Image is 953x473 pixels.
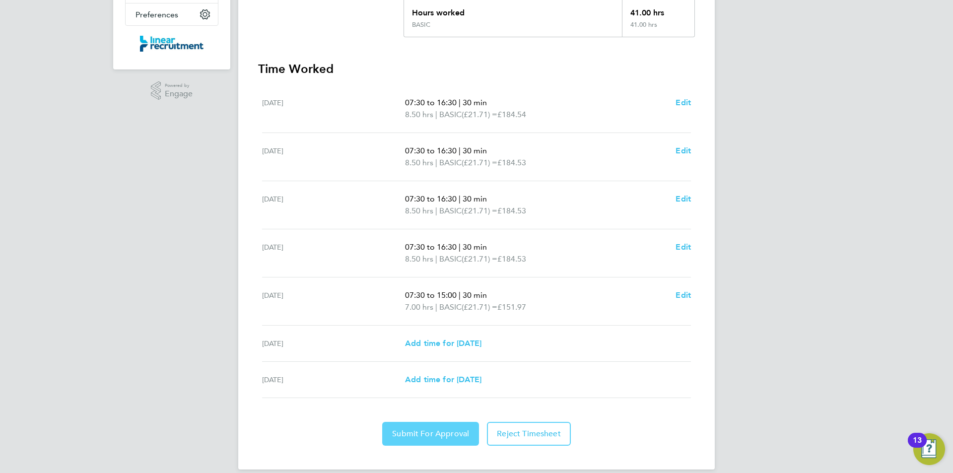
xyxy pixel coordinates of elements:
[913,433,945,465] button: Open Resource Center, 13 new notifications
[462,302,497,312] span: (£21.71) =
[405,110,433,119] span: 8.50 hrs
[676,289,691,301] a: Edit
[497,158,526,167] span: £184.53
[676,145,691,157] a: Edit
[676,146,691,155] span: Edit
[405,338,481,348] span: Add time for [DATE]
[405,338,481,349] a: Add time for [DATE]
[459,242,461,252] span: |
[262,97,405,121] div: [DATE]
[439,109,462,121] span: BASIC
[913,440,922,453] div: 13
[405,158,433,167] span: 8.50 hrs
[497,206,526,215] span: £184.53
[463,242,487,252] span: 30 min
[497,110,526,119] span: £184.54
[462,158,497,167] span: (£21.71) =
[622,21,694,37] div: 41.00 hrs
[497,429,561,439] span: Reject Timesheet
[487,422,571,446] button: Reject Timesheet
[405,375,481,384] span: Add time for [DATE]
[676,241,691,253] a: Edit
[676,98,691,107] span: Edit
[405,374,481,386] a: Add time for [DATE]
[459,290,461,300] span: |
[405,302,433,312] span: 7.00 hrs
[151,81,193,100] a: Powered byEngage
[439,253,462,265] span: BASIC
[463,290,487,300] span: 30 min
[405,146,457,155] span: 07:30 to 16:30
[262,338,405,349] div: [DATE]
[435,158,437,167] span: |
[439,301,462,313] span: BASIC
[459,194,461,203] span: |
[497,254,526,264] span: £184.53
[262,193,405,217] div: [DATE]
[676,194,691,203] span: Edit
[412,21,430,29] div: BASIC
[676,242,691,252] span: Edit
[435,110,437,119] span: |
[405,206,433,215] span: 8.50 hrs
[405,290,457,300] span: 07:30 to 15:00
[258,61,695,77] h3: Time Worked
[497,302,526,312] span: £151.97
[262,145,405,169] div: [DATE]
[439,157,462,169] span: BASIC
[462,110,497,119] span: (£21.71) =
[459,98,461,107] span: |
[462,254,497,264] span: (£21.71) =
[165,90,193,98] span: Engage
[439,205,462,217] span: BASIC
[140,36,204,52] img: linearrecruitment-logo-retina.png
[262,374,405,386] div: [DATE]
[463,146,487,155] span: 30 min
[125,36,218,52] a: Go to home page
[126,3,218,25] button: Preferences
[262,241,405,265] div: [DATE]
[382,422,479,446] button: Submit For Approval
[405,254,433,264] span: 8.50 hrs
[405,194,457,203] span: 07:30 to 16:30
[435,206,437,215] span: |
[462,206,497,215] span: (£21.71) =
[463,194,487,203] span: 30 min
[392,429,469,439] span: Submit For Approval
[405,242,457,252] span: 07:30 to 16:30
[136,10,178,19] span: Preferences
[165,81,193,90] span: Powered by
[262,289,405,313] div: [DATE]
[463,98,487,107] span: 30 min
[676,290,691,300] span: Edit
[676,193,691,205] a: Edit
[435,302,437,312] span: |
[435,254,437,264] span: |
[676,97,691,109] a: Edit
[405,98,457,107] span: 07:30 to 16:30
[459,146,461,155] span: |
